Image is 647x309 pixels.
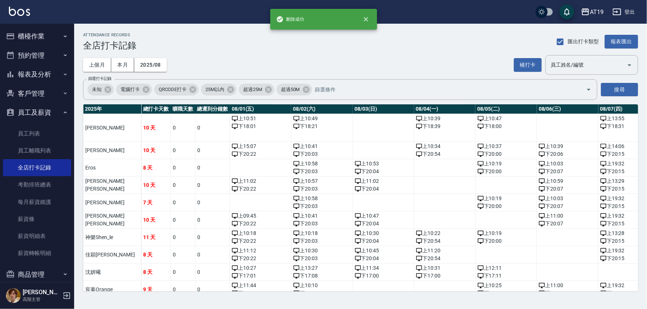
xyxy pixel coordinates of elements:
td: Eros [83,159,141,177]
div: 下 20:54 [416,237,473,245]
div: 上 10:19 [478,195,535,202]
td: [PERSON_NAME] [83,142,141,159]
span: 超過25M [239,86,267,93]
div: 下 20:07 [539,289,596,297]
td: 0 [171,159,195,177]
div: 下 20:03 [293,237,351,245]
div: 下 17:00 [355,272,412,280]
button: Open [624,59,636,71]
td: 0 [171,281,195,298]
div: 下 20:03 [293,150,351,158]
th: 08/03(日) [353,104,414,114]
button: 登出 [610,5,638,19]
div: 上 10:30 [355,229,412,237]
div: AT19 [590,7,604,17]
button: 2025/08 [134,58,167,72]
div: 上 11:44 [232,282,289,289]
div: 下 20:07 [539,220,596,228]
div: 未知 [88,84,114,95]
div: 下 20:06 [539,150,596,158]
th: 總打卡天數 [141,104,171,114]
td: 0 [195,263,230,281]
div: 下 17:01 [232,272,289,280]
td: 0 [171,142,195,159]
a: 薪資明細表 [3,228,71,245]
div: 上 10:25 [478,282,535,289]
div: 上 11:00 [539,212,596,220]
div: 下 20:00 [478,168,535,175]
button: Open [583,84,595,95]
input: 篩選條件 [313,83,573,96]
div: 上 11:02 [232,177,289,185]
div: 上 12:11 [478,264,535,272]
div: 上 10:49 [293,115,351,122]
div: 下 20:22 [232,237,289,245]
span: 25M以內 [201,86,229,93]
td: 10 天 [141,114,171,142]
button: 補打卡 [514,58,542,72]
button: close [358,11,374,27]
td: 9 天 [141,281,171,298]
th: 08/02(六) [291,104,353,114]
td: 0 [195,246,230,263]
div: 上 10:22 [416,229,473,237]
td: 8 天 [141,159,171,177]
div: 上 10:31 [416,264,473,272]
div: 上 11:02 [355,177,412,185]
div: 下 20:22 [232,289,289,297]
button: 報表匯出 [605,35,638,48]
button: 本月 [111,58,134,72]
div: 下 20:22 [232,185,289,193]
div: 上 11:34 [355,264,412,272]
div: 上 10:10 [293,282,351,289]
div: 上 10:41 [293,212,351,220]
td: 0 [195,194,230,211]
div: 下 20:03 [293,289,351,297]
td: 0 [171,211,195,229]
td: [PERSON_NAME][PERSON_NAME] [83,211,141,229]
td: 0 [195,281,230,298]
button: 預約管理 [3,46,71,65]
div: 上 10:59 [539,177,596,185]
div: 下 17:08 [293,272,351,280]
button: 報表及分析 [3,65,71,84]
td: 10 天 [141,177,171,194]
button: save [559,4,574,19]
th: 08/01(五) [230,104,291,114]
div: 下 20:54 [416,150,473,158]
button: 櫃檯作業 [3,27,71,46]
div: 上 10:41 [293,142,351,150]
div: 下 20:22 [232,150,289,158]
div: 上 10:18 [232,229,289,237]
div: 上 10:51 [232,115,289,122]
td: [PERSON_NAME] [83,194,141,211]
div: 25M以內 [201,84,237,95]
td: 0 [195,229,230,246]
div: 下 20:22 [232,255,289,262]
div: 下 20:04 [355,237,412,245]
span: 未知 [88,86,106,93]
div: 上 10:39 [539,142,596,150]
span: 超過50M [277,86,304,93]
td: 0 [171,114,195,142]
th: 08/05(二) [475,104,537,114]
td: 0 [171,229,195,246]
img: Person [6,288,21,303]
div: 下 20:00 [478,150,535,158]
div: QRCODE打卡 [154,84,199,95]
div: 下 20:03 [293,255,351,262]
div: 下 17:11 [478,272,535,280]
td: 0 [171,194,195,211]
div: 電腦打卡 [116,84,152,95]
button: 員工及薪資 [3,103,71,122]
button: 客戶管理 [3,84,71,103]
a: 全店打卡記錄 [3,159,71,176]
div: 上 10:45 [355,247,412,255]
td: [PERSON_NAME] [83,114,141,142]
span: 刪除成功 [276,16,304,23]
div: 下 20:04 [355,168,412,175]
th: 2025 年 [83,104,141,114]
a: 薪資轉帳明細 [3,245,71,262]
td: 0 [195,142,230,159]
th: 總遲到分鐘數 [195,104,230,114]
